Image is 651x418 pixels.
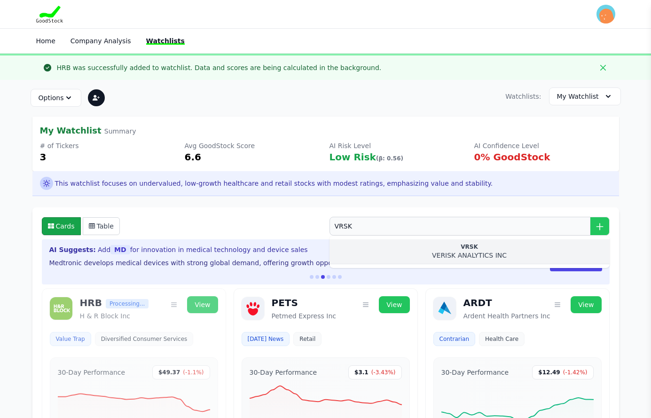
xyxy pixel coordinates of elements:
a: View [379,296,409,313]
a: Watchlists [146,37,185,45]
span: Processing... [106,299,149,308]
img: PETS logo [242,297,264,320]
div: 6.6 [185,150,322,164]
span: $49.37 [158,369,180,376]
p: H & R Block Inc [80,311,218,321]
h2: ARDT [463,296,492,309]
h3: 30-Day Performance [441,368,509,377]
button: Table [83,217,120,235]
div: View toggle [42,217,120,235]
img: Goodstock Logo [36,6,63,23]
a: View [571,296,601,313]
h3: 30-Day Performance [58,368,125,377]
div: VERISK ANALYTICS INC [337,251,602,260]
p: Ardent Health Partners Inc [463,311,602,321]
div: 3 [40,150,177,164]
button: Options [31,89,81,107]
div: Low Risk [329,150,467,164]
span: $12.49 [538,369,560,376]
div: VRSK [337,243,602,251]
button: Close [596,60,611,75]
span: (-3.43%) [371,369,396,376]
span: Add for innovation in medical technology and device sales [98,245,308,254]
span: AI Suggests: [49,245,96,254]
span: My Watchlist [40,126,102,135]
div: # of Tickers [40,141,177,150]
a: Home [36,37,55,45]
span: (-1.42%) [563,369,588,376]
img: invitee [596,5,615,24]
button: VRSK VERISK ANALYTICS INC [329,239,610,264]
div: 0% GoodStock [474,150,612,164]
img: HRB logo [50,297,72,320]
span: Watchlists: [505,92,541,101]
span: Contrarian [439,335,470,343]
a: View [187,296,218,313]
input: Add Ticker to Watchlist [329,217,610,236]
span: Ask AI [40,177,53,190]
span: (-1.1%) [183,369,204,376]
div: HRB was successfully added to watchlist. Data and scores are being calculated in the background. [57,63,382,72]
span: My Watchlist [557,92,599,101]
span: Value Trap [56,335,85,343]
img: ARDT logo [433,297,456,320]
span: MD [110,245,130,254]
p: Petmed Express Inc [272,311,410,321]
div: Avg GoodStock Score [185,141,322,150]
span: $3.1 [354,369,369,376]
span: This watchlist focuses on undervalued, low-growth healthcare and retail stocks with modest rating... [55,179,493,188]
span: Retail [299,335,315,343]
span: Diversified Consumer Services [101,335,188,343]
a: Company Analysis [71,37,131,45]
span: [DATE] News [248,335,284,343]
span: Medtronic develops medical devices with strong global demand, offering growth opportunities in th... [49,259,480,267]
span: Health Care [485,335,518,343]
div: AI Risk Level [329,141,467,150]
h2: HRB [80,296,102,309]
div: AI Confidence Level [474,141,612,150]
button: Cards [42,217,81,235]
span: Summary [104,127,136,135]
h3: 30-Day Performance [250,368,317,377]
span: (β: 0.56) [376,155,403,162]
h2: PETS [272,296,298,309]
button: My Watchlist [549,87,621,105]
